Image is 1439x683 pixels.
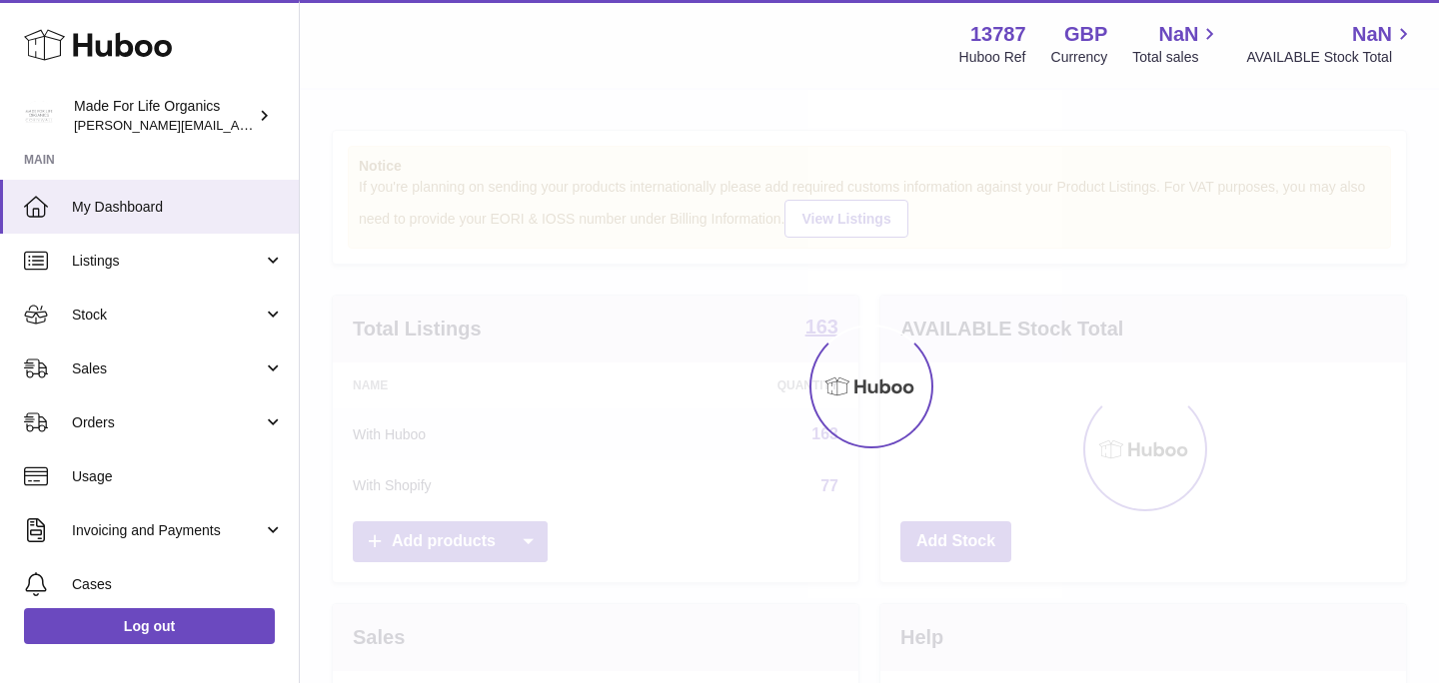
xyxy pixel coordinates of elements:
a: Log out [24,608,275,644]
span: NaN [1352,21,1392,48]
span: Sales [72,359,263,378]
a: NaN AVAILABLE Stock Total [1246,21,1415,67]
span: [PERSON_NAME][EMAIL_ADDRESS][PERSON_NAME][DOMAIN_NAME] [74,117,508,133]
span: Stock [72,306,263,325]
span: Usage [72,467,284,486]
span: My Dashboard [72,198,284,217]
a: NaN Total sales [1132,21,1221,67]
div: Made For Life Organics [74,97,254,135]
span: Cases [72,575,284,594]
span: Listings [72,252,263,271]
span: Total sales [1132,48,1221,67]
div: Currency [1051,48,1108,67]
span: Invoicing and Payments [72,521,263,540]
span: NaN [1158,21,1198,48]
span: Orders [72,413,263,432]
strong: GBP [1064,21,1107,48]
img: geoff.winwood@madeforlifeorganics.com [24,101,54,131]
div: Huboo Ref [959,48,1026,67]
span: AVAILABLE Stock Total [1246,48,1415,67]
strong: 13787 [970,21,1026,48]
